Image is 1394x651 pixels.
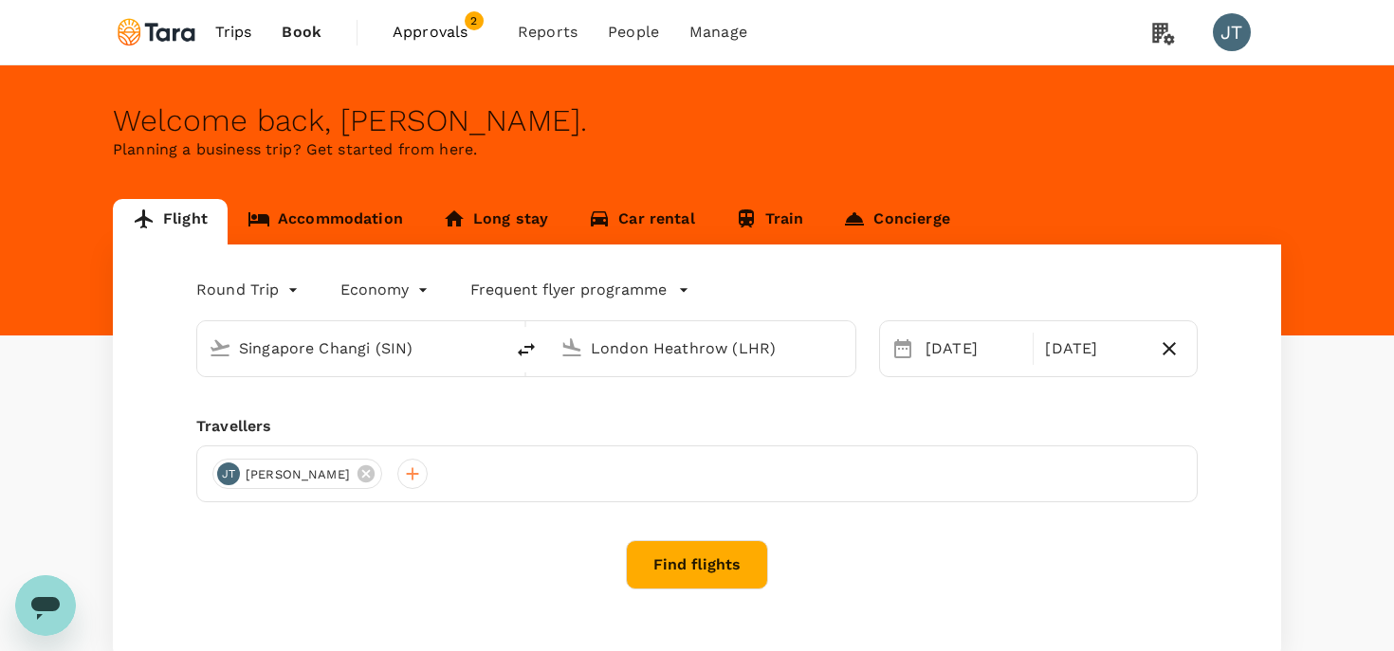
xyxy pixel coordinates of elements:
[470,279,689,301] button: Frequent flyer programme
[228,199,423,244] a: Accommodation
[113,199,228,244] a: Flight
[113,11,200,53] img: Tara Climate Ltd
[591,334,816,363] input: Going to
[823,199,969,244] a: Concierge
[196,275,303,305] div: Round Trip
[842,346,846,350] button: Open
[470,279,667,301] p: Frequent flyer programme
[113,138,1281,161] p: Planning a business trip? Get started from here.
[215,21,252,44] span: Trips
[239,334,464,363] input: Depart from
[504,327,549,372] button: delete
[282,21,321,44] span: Book
[465,11,484,30] span: 2
[1037,330,1148,368] div: [DATE]
[715,199,824,244] a: Train
[196,415,1198,438] div: Travellers
[626,540,768,589] button: Find flights
[217,462,240,485] div: JT
[518,21,578,44] span: Reports
[234,465,361,484] span: [PERSON_NAME]
[568,199,715,244] a: Car rental
[113,103,1281,138] div: Welcome back , [PERSON_NAME] .
[689,21,747,44] span: Manage
[15,575,76,636] iframe: Button to launch messaging window
[340,275,432,305] div: Economy
[918,330,1029,368] div: [DATE]
[490,346,494,350] button: Open
[608,21,659,44] span: People
[212,459,382,489] div: JT[PERSON_NAME]
[423,199,568,244] a: Long stay
[393,21,487,44] span: Approvals
[1213,13,1251,51] div: JT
